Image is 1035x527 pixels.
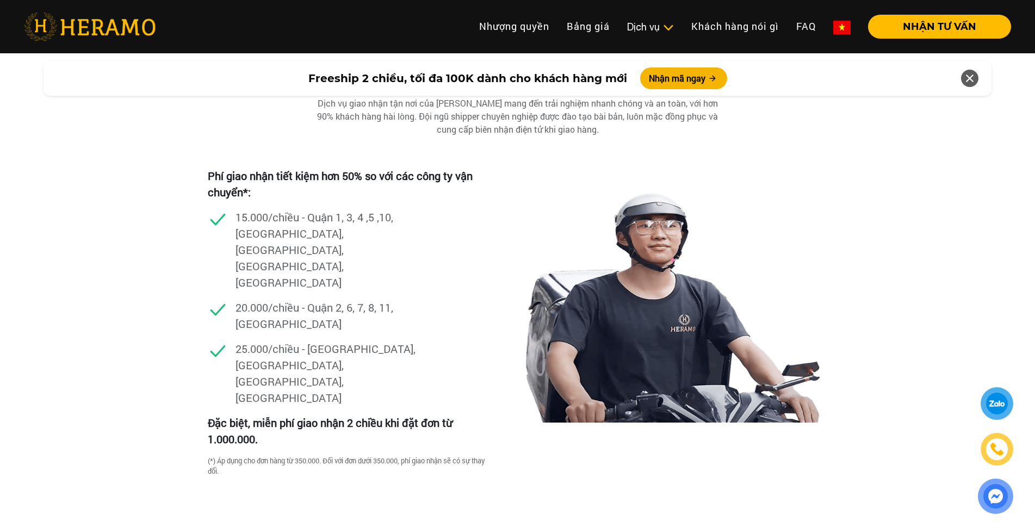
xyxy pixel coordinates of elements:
img: heramo-logo.png [24,13,156,41]
button: NHẬN TƯ VẤN [868,15,1011,39]
a: FAQ [788,15,825,38]
img: checked.svg [208,340,228,361]
a: Bảng giá [558,15,618,38]
img: checked.svg [208,299,228,319]
a: NHẬN TƯ VẤN [859,22,1011,32]
p: 15.000/chiều - Quận 1, 3, 4 ,5 ,10, [GEOGRAPHIC_DATA], [GEOGRAPHIC_DATA], [GEOGRAPHIC_DATA], [GEO... [235,209,420,290]
p: Phí giao nhận tiết kiệm hơn 50% so với các công ty vận chuyển*: [208,168,487,200]
span: Freeship 2 chiều, tối đa 100K dành cho khách hàng mới [308,70,627,86]
img: Heramo ve sinh giat hap giay giao nhan tan noi HCM [518,158,828,423]
img: vn-flag.png [833,21,851,34]
div: (*) Áp dụng cho đơn hàng từ 350.000. Đối với đơn dưới 350.000, phí giao nhận sẽ có sự thay đổi. [208,456,487,476]
img: phone-icon [990,442,1004,456]
div: Dịch vụ [627,20,674,34]
img: subToggleIcon [662,22,674,33]
p: Đặc biệt, miễn phí giao nhận 2 chiều khi đặt đơn từ 1.000.000. [208,414,487,447]
p: 25.000/chiều - [GEOGRAPHIC_DATA], [GEOGRAPHIC_DATA], [GEOGRAPHIC_DATA], [GEOGRAPHIC_DATA] [235,340,420,406]
a: Nhượng quyền [470,15,558,38]
p: 20.000/chiều - Quận 2, 6, 7, 8, 11, [GEOGRAPHIC_DATA] [235,299,420,332]
button: Nhận mã ngay [640,67,727,89]
a: Khách hàng nói gì [683,15,788,38]
img: checked.svg [208,209,228,229]
a: phone-icon [982,435,1012,464]
div: Dịch vụ giao nhận tận nơi của [PERSON_NAME] mang đến trải nghiệm nhanh chóng và an toàn, với hơn ... [300,97,735,136]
